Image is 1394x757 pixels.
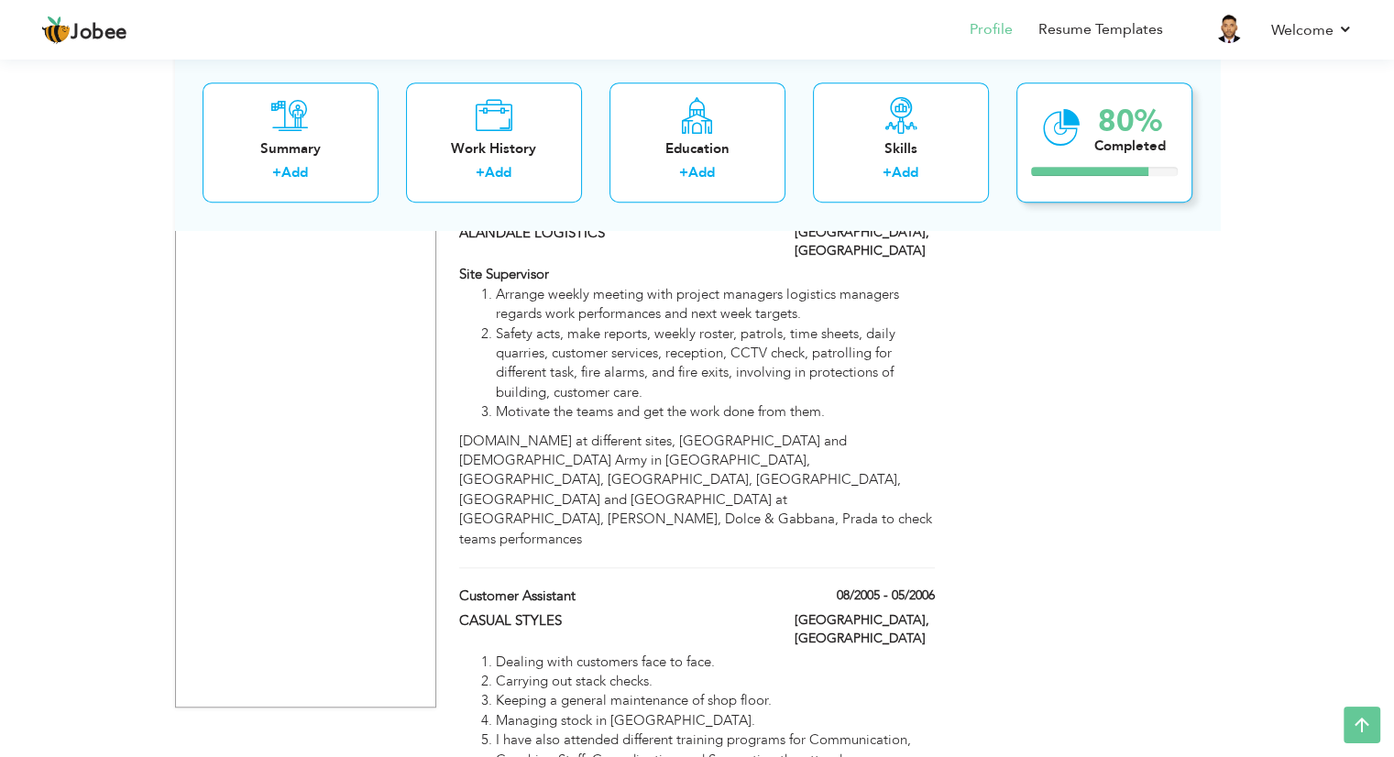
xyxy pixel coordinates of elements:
[496,672,934,691] li: Carrying out stack checks.
[688,164,715,182] a: Add
[459,265,549,283] strong: Site Supervisor
[1094,106,1166,137] div: 80%
[496,653,934,672] li: Dealing with customers face to face.
[485,164,511,182] a: Add
[217,139,364,159] div: Summary
[459,611,767,631] label: CASUAL STYLES
[1038,19,1163,40] a: Resume Templates
[892,164,918,182] a: Add
[496,402,934,422] li: Motivate the teams and get the work done from them.
[970,19,1013,40] a: Profile
[883,164,892,183] label: +
[679,164,688,183] label: +
[828,139,974,159] div: Skills
[41,16,127,45] a: Jobee
[41,16,71,45] img: jobee.io
[496,285,934,324] li: Arrange weekly meeting with project managers logistics managers regards work performances and nex...
[1271,19,1353,41] a: Welcome
[795,224,935,260] label: [GEOGRAPHIC_DATA], [GEOGRAPHIC_DATA]
[459,224,767,243] label: ALANDALE LOGISTICS
[837,587,935,605] label: 08/2005 - 05/2006
[459,265,934,549] div: [DOMAIN_NAME] at different sites, [GEOGRAPHIC_DATA] and [DEMOGRAPHIC_DATA] Army in [GEOGRAPHIC_DA...
[459,587,767,606] label: Customer Assistant
[496,691,934,710] li: Keeping a general maintenance of shop floor.
[496,711,934,730] li: Managing stock in [GEOGRAPHIC_DATA].
[71,23,127,43] span: Jobee
[496,324,934,403] li: Safety acts, make reports, weekly roster, patrols, time sheets, daily quarries, customer services...
[624,139,771,159] div: Education
[1094,137,1166,156] div: Completed
[1214,14,1244,43] img: Profile Img
[281,164,308,182] a: Add
[272,164,281,183] label: +
[476,164,485,183] label: +
[795,611,935,648] label: [GEOGRAPHIC_DATA], [GEOGRAPHIC_DATA]
[421,139,567,159] div: Work History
